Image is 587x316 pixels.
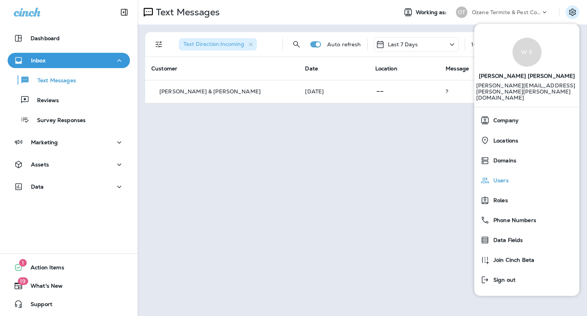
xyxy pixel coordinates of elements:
[31,161,49,168] p: Assets
[8,135,130,150] button: Marketing
[477,212,576,228] a: Phone Numbers
[31,35,60,41] p: Dashboard
[388,41,418,47] p: Last 7 Days
[327,41,361,47] p: Auto refresh
[490,217,536,224] span: Phone Numbers
[8,157,130,172] button: Assets
[474,230,579,250] button: Data Fields
[490,158,516,164] span: Domains
[472,9,541,15] p: Ozane Termite & Pest Control
[29,97,59,104] p: Reviews
[29,117,86,124] p: Survey Responses
[8,179,130,194] button: Data
[8,112,130,128] button: Survey Responses
[19,259,27,267] span: 1
[8,278,130,293] button: 19What's New
[18,277,28,285] span: 19
[566,5,579,19] button: Settings
[490,197,508,204] span: Roles
[477,232,576,248] a: Data Fields
[474,250,579,270] button: Join Cinch Beta
[471,41,478,47] div: 1 - 1
[8,72,130,88] button: Text Messages
[474,150,579,170] button: Domains
[474,270,579,290] button: Sign out
[31,184,44,190] p: Data
[31,139,58,145] p: Marketing
[151,37,167,52] button: Filters
[23,283,63,292] span: What's New
[490,237,523,244] span: Data Fields
[151,65,177,72] span: Customer
[179,38,257,50] div: Text Direction:Incoming
[305,65,318,72] span: Date
[490,117,519,124] span: Company
[490,277,516,283] span: Sign out
[477,112,576,128] a: Company
[456,7,467,18] div: OT
[23,301,52,310] span: Support
[477,153,576,168] a: Domains
[477,192,576,208] a: Roles
[490,257,534,264] span: Join Cinch Beta
[474,170,579,190] button: Users
[446,65,469,72] span: Message
[512,37,542,67] div: W S
[8,260,130,275] button: 1Action Items
[153,7,220,18] p: Text Messages
[474,130,579,150] button: Locations
[8,296,130,312] button: Support
[474,190,579,210] button: Roles
[8,53,130,68] button: Inbox
[416,9,448,16] span: Working as:
[490,178,509,184] span: Users
[114,5,135,20] button: Collapse Sidebar
[159,88,261,94] p: [PERSON_NAME] & [PERSON_NAME]
[446,88,505,94] div: ?
[289,37,304,52] button: Search Messages
[8,31,130,46] button: Dashboard
[474,210,579,230] button: Phone Numbers
[474,30,579,107] a: W S[PERSON_NAME] [PERSON_NAME] [PERSON_NAME][EMAIL_ADDRESS][PERSON_NAME][PERSON_NAME][DOMAIN_NAME]
[477,173,576,188] a: Users
[8,92,130,108] button: Reviews
[476,82,578,107] p: [PERSON_NAME][EMAIL_ADDRESS][PERSON_NAME][PERSON_NAME][DOMAIN_NAME]
[183,41,244,47] span: Text Direction : Incoming
[477,132,576,148] a: Locations
[30,77,76,85] p: Text Messages
[479,67,575,82] span: [PERSON_NAME] [PERSON_NAME]
[305,88,363,94] p: Sep 26, 2025 11:43 AM
[31,57,45,64] p: Inbox
[490,137,518,144] span: Locations
[474,110,579,130] button: Company
[375,65,397,72] span: Location
[23,264,64,274] span: Action Items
